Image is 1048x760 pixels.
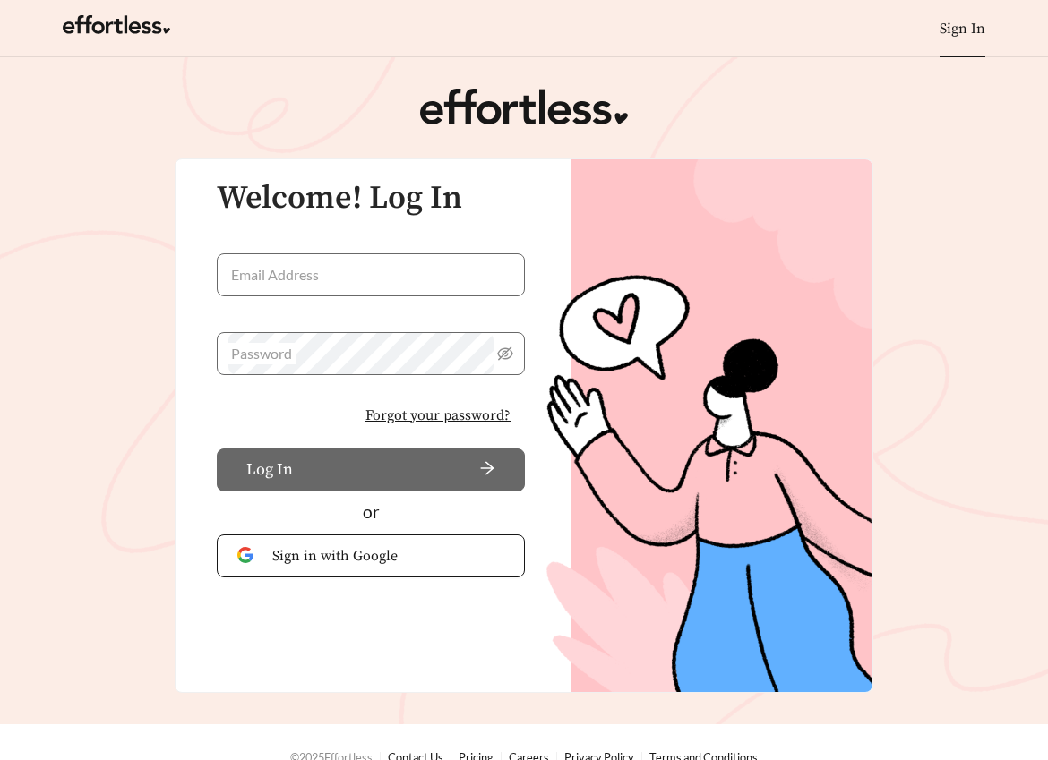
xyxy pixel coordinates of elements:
button: Log Inarrow-right [217,448,525,491]
a: Sign In [940,20,985,38]
span: Forgot your password? [365,405,511,426]
button: Sign in with Google [217,534,525,577]
span: Sign in with Google [272,545,504,567]
img: Google Authentication [237,547,258,564]
h3: Welcome! Log In [217,181,525,217]
span: eye-invisible [497,346,513,362]
div: or [217,500,525,525]
button: Forgot your password? [351,397,525,434]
